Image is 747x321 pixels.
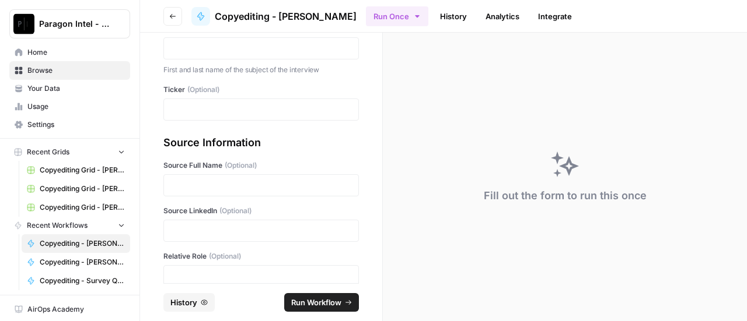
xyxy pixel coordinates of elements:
a: Copyediting - [PERSON_NAME] [22,253,130,271]
span: Settings [27,119,125,130]
label: Source LinkedIn [163,206,359,216]
a: Copyediting - Survey Questions - [PERSON_NAME] [22,271,130,290]
button: Workspace: Paragon Intel - Copyediting [9,9,130,38]
p: First and last name of the subject of the interview [163,64,359,76]
span: Copyediting - [PERSON_NAME] [40,238,125,249]
span: (Optional) [209,251,241,262]
span: Copyediting Grid - [PERSON_NAME] [40,165,125,175]
span: Paragon Intel - Copyediting [39,18,110,30]
span: Copyediting - [PERSON_NAME] [215,9,357,23]
div: Fill out the form to run this once [484,188,647,204]
a: Integrate [531,7,579,26]
span: Run Workflow [291,297,341,308]
span: Recent Grids [27,147,69,157]
button: Recent Workflows [9,217,130,234]
span: (Optional) [187,84,219,95]
span: Copyediting - [PERSON_NAME] [40,257,125,267]
a: Home [9,43,130,62]
a: Copyediting Grid - [PERSON_NAME] [22,179,130,198]
button: History [163,293,215,312]
span: AirOps Academy [27,304,125,315]
span: (Optional) [225,160,257,171]
img: Paragon Intel - Copyediting Logo [13,13,34,34]
span: Copyediting Grid - [PERSON_NAME] [40,184,125,194]
span: Home [27,47,125,58]
span: Copyediting Grid - [PERSON_NAME] [40,202,125,213]
label: Source Full Name [163,160,359,171]
a: Copyediting Grid - [PERSON_NAME] [22,161,130,179]
a: Your Data [9,79,130,98]
a: Copyediting - [PERSON_NAME] [22,234,130,253]
a: History [433,7,474,26]
span: Browse [27,65,125,76]
label: Ticker [163,84,359,95]
span: History [170,297,197,308]
div: Source Information [163,135,359,151]
a: Copyediting - [PERSON_NAME] [191,7,357,26]
a: Analytics [479,7,526,26]
a: Settings [9,115,130,134]
a: AirOps Academy [9,300,130,319]
button: Run Once [366,6,428,26]
a: Browse [9,61,130,80]
span: Recent Workflows [27,220,88,231]
span: (Optional) [219,206,252,216]
button: Recent Grids [9,143,130,161]
a: Usage [9,97,130,116]
span: Usage [27,101,125,112]
span: Copyediting - Survey Questions - [PERSON_NAME] [40,276,125,286]
label: Relative Role [163,251,359,262]
button: Run Workflow [284,293,359,312]
span: Your Data [27,83,125,94]
a: Copyediting Grid - [PERSON_NAME] [22,198,130,217]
